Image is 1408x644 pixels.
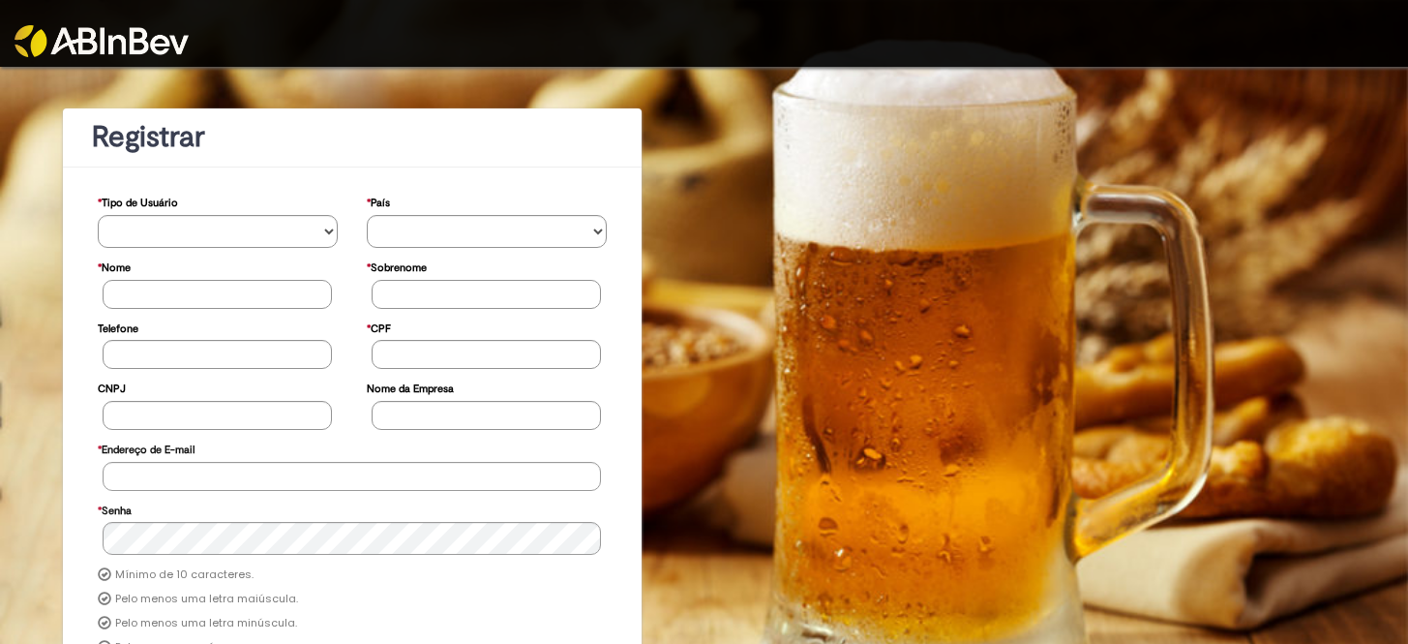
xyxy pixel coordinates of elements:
label: Nome [98,252,131,280]
label: Senha [98,495,132,523]
label: Tipo de Usuário [98,187,178,215]
label: CNPJ [98,373,126,401]
label: País [367,187,390,215]
img: ABInbev-white.png [15,25,189,57]
label: Pelo menos uma letra minúscula. [115,616,297,631]
label: Nome da Empresa [367,373,454,401]
label: CPF [367,313,391,341]
label: Endereço de E-mail [98,434,195,462]
label: Mínimo de 10 caracteres. [115,567,254,583]
label: Sobrenome [367,252,427,280]
label: Telefone [98,313,138,341]
h1: Registrar [92,121,613,153]
label: Pelo menos uma letra maiúscula. [115,592,298,607]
